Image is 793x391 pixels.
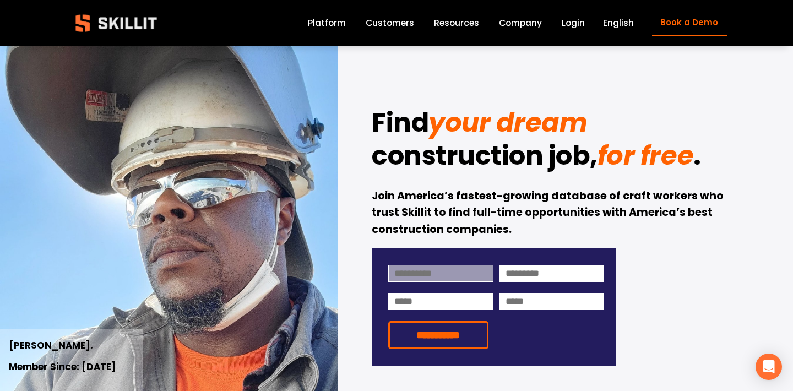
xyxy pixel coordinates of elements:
div: language picker [603,15,634,30]
a: Login [562,15,585,30]
strong: Find [372,104,428,141]
em: for free [598,137,693,174]
img: Skillit [66,7,166,40]
strong: construction job, [372,137,598,174]
em: your dream [428,104,587,141]
strong: [PERSON_NAME]. [9,339,93,352]
span: English [603,17,634,29]
span: Resources [434,17,479,29]
a: Company [499,15,542,30]
div: Open Intercom Messenger [756,354,782,380]
a: folder dropdown [434,15,479,30]
a: Platform [308,15,346,30]
strong: Member Since: [DATE] [9,360,116,373]
strong: . [693,137,701,174]
a: Customers [366,15,414,30]
strong: Join America’s fastest-growing database of craft workers who trust Skillit to find full-time oppo... [372,188,726,237]
a: Book a Demo [652,9,727,36]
